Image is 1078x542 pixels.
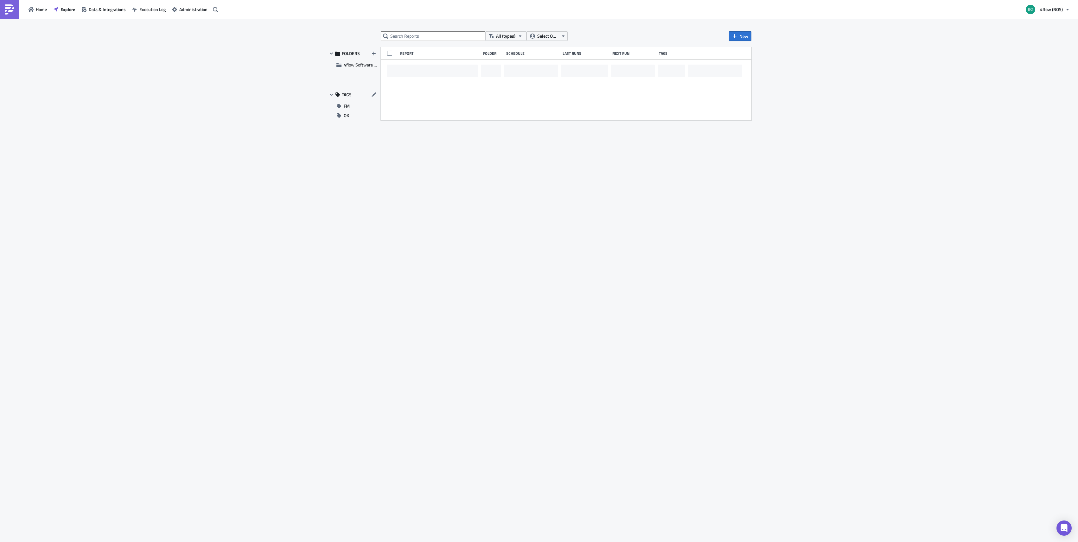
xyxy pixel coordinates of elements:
span: New [739,33,748,40]
button: Execution Log [129,4,169,14]
span: FOLDERS [342,51,360,56]
div: Last Runs [563,51,609,56]
span: All (types) [496,33,515,40]
span: Explore [61,6,75,13]
button: Select Owner [526,31,568,41]
button: All (types) [485,31,526,41]
span: Select Owner [537,33,558,40]
div: Folder [483,51,503,56]
div: Next Run [612,51,656,56]
button: Home [25,4,50,14]
img: PushMetrics [4,4,15,15]
span: Data & Integrations [89,6,126,13]
div: Tags [659,51,686,56]
button: New [729,31,751,41]
button: OK [327,111,379,120]
span: 4flow Software KAM [344,61,383,68]
img: Avatar [1025,4,1036,15]
span: Execution Log [139,6,166,13]
span: 4flow (BOS) [1040,6,1063,13]
div: Schedule [506,51,559,56]
input: Search Reports [381,31,485,41]
span: Administration [179,6,207,13]
span: TAGS [342,92,352,98]
div: Open Intercom Messenger [1056,520,1072,536]
div: Report [400,51,480,56]
button: 4flow (BOS) [1022,3,1073,16]
button: Administration [169,4,211,14]
button: FM [327,101,379,111]
span: FM [344,101,350,111]
span: OK [344,111,349,120]
button: Explore [50,4,78,14]
span: Home [36,6,47,13]
button: Data & Integrations [78,4,129,14]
